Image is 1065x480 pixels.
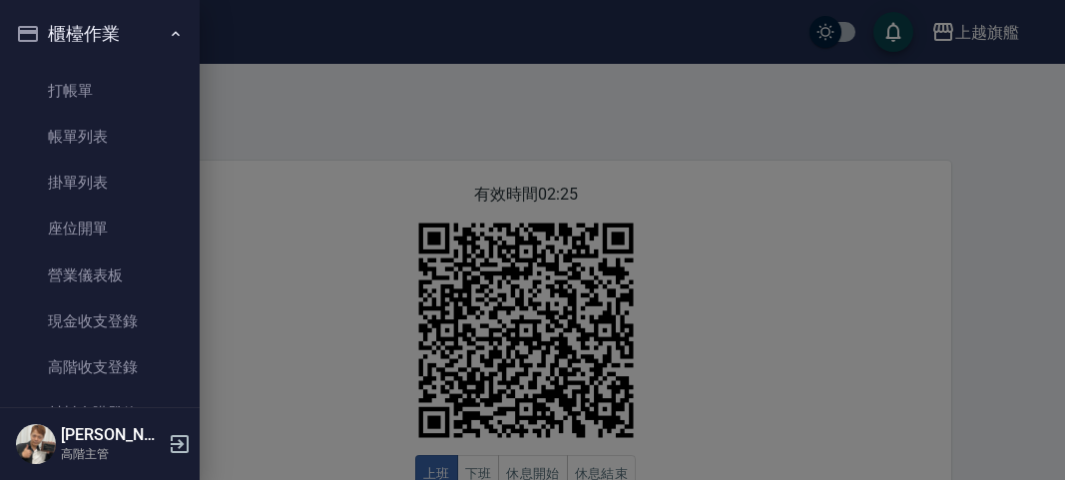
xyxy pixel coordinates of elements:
[8,252,192,298] a: 營業儀表板
[8,298,192,344] a: 現金收支登錄
[8,114,192,160] a: 帳單列表
[16,424,56,464] img: Person
[8,68,192,114] a: 打帳單
[61,425,163,445] h5: [PERSON_NAME]
[8,8,192,60] button: 櫃檯作業
[8,344,192,390] a: 高階收支登錄
[8,160,192,206] a: 掛單列表
[8,390,192,436] a: 材料自購登錄
[61,445,163,463] p: 高階主管
[8,206,192,251] a: 座位開單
